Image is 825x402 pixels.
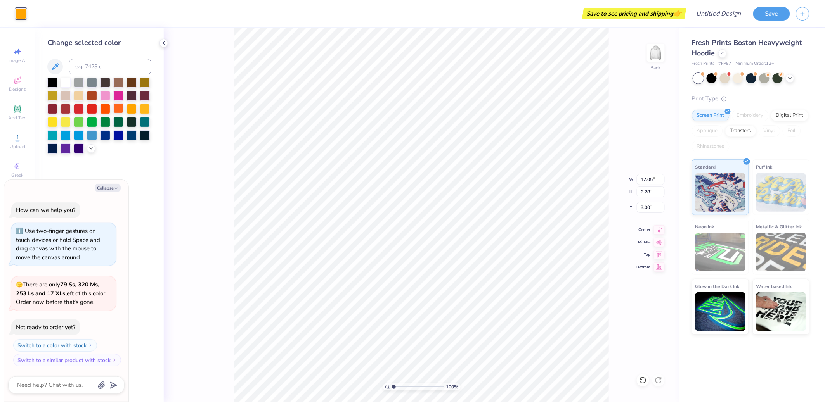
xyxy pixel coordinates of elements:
span: Bottom [637,264,651,270]
img: Standard [695,173,745,212]
span: Middle [637,240,651,245]
button: Collapse [95,184,121,192]
button: Switch to a color with stock [13,339,97,352]
span: Puff Ink [756,163,773,171]
span: Glow in the Dark Ink [695,282,740,290]
span: 100 % [446,383,459,390]
img: Neon Ink [695,233,745,271]
span: Water based Ink [756,282,792,290]
img: Back [648,45,664,60]
img: Metallic & Glitter Ink [756,233,806,271]
span: Standard [695,163,716,171]
img: Puff Ink [756,173,806,212]
span: Designs [9,86,26,92]
div: Save to see pricing and shipping [584,8,685,19]
span: Fresh Prints Boston Heavyweight Hoodie [692,38,802,58]
div: Embroidery [732,110,769,121]
div: Print Type [692,94,809,103]
div: Screen Print [692,110,730,121]
button: Switch to a similar product with stock [13,354,121,366]
img: Switch to a similar product with stock [112,358,117,362]
span: Greek [12,172,24,178]
strong: 79 Ss, 320 Ms, 253 Ls and 17 XLs [16,281,99,297]
div: Rhinestones [692,141,730,152]
span: Fresh Prints [692,60,715,67]
input: Untitled Design [690,6,747,21]
img: Switch to a color with stock [88,343,93,348]
span: Upload [10,143,25,150]
span: Top [637,252,651,257]
span: # FP87 [719,60,732,67]
span: 👉 [674,9,682,18]
span: Metallic & Glitter Ink [756,223,802,231]
button: Save [753,7,790,21]
div: Use two-finger gestures on touch devices or hold Space and drag canvas with the mouse to move the... [16,227,100,261]
div: Transfers [725,125,756,137]
div: Digital Print [771,110,809,121]
div: Change selected color [47,38,151,48]
div: Back [651,64,661,71]
span: There are only left of this color. Order now before that's gone. [16,281,106,306]
input: e.g. 7428 c [69,59,151,74]
span: 🫣 [16,281,23,288]
span: Image AI [9,57,27,64]
span: Add Text [8,115,27,121]
div: Not ready to order yet? [16,323,76,331]
span: Minimum Order: 12 + [736,60,775,67]
div: Vinyl [759,125,780,137]
span: Center [637,227,651,233]
div: How can we help you? [16,206,76,214]
img: Water based Ink [756,292,806,331]
img: Glow in the Dark Ink [695,292,745,331]
div: Applique [692,125,723,137]
span: Neon Ink [695,223,714,231]
div: Foil [783,125,801,137]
